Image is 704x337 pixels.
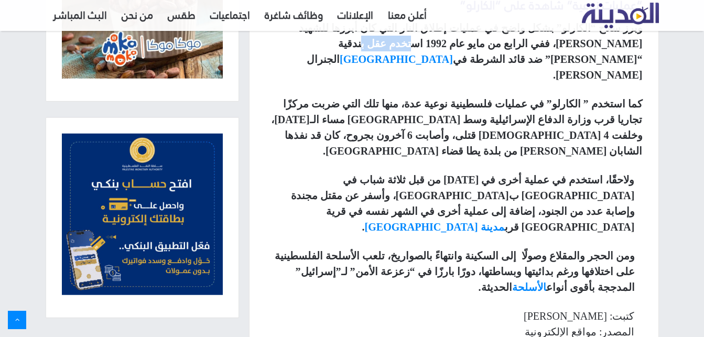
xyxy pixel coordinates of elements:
[291,174,635,233] strong: ولاحقًا، استخدم في عملية أخرى في [DATE] من قبل ثلاثة شباب في [GEOGRAPHIC_DATA] ب[GEOGRAPHIC_DATA]...
[512,281,546,293] a: الأسلحة
[582,3,659,29] a: تلفزيون المدينة
[582,3,659,28] img: تلفزيون المدينة
[365,221,505,233] a: مدينة [GEOGRAPHIC_DATA]
[340,53,453,65] a: [GEOGRAPHIC_DATA]
[275,250,635,293] strong: ومن الحجر والمقلاع وصولًا إلى السكينة وانتهاءً بالصواريخ، تلعب الأسلحة الفلسطينية على اختلافها ور...
[271,98,642,157] strong: كما استخدم ” الكارلو” في عمليات فلسطينية نوعية عدة، منها تلك التي ضربت مركزًا تجاريا قرب وزارة ال...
